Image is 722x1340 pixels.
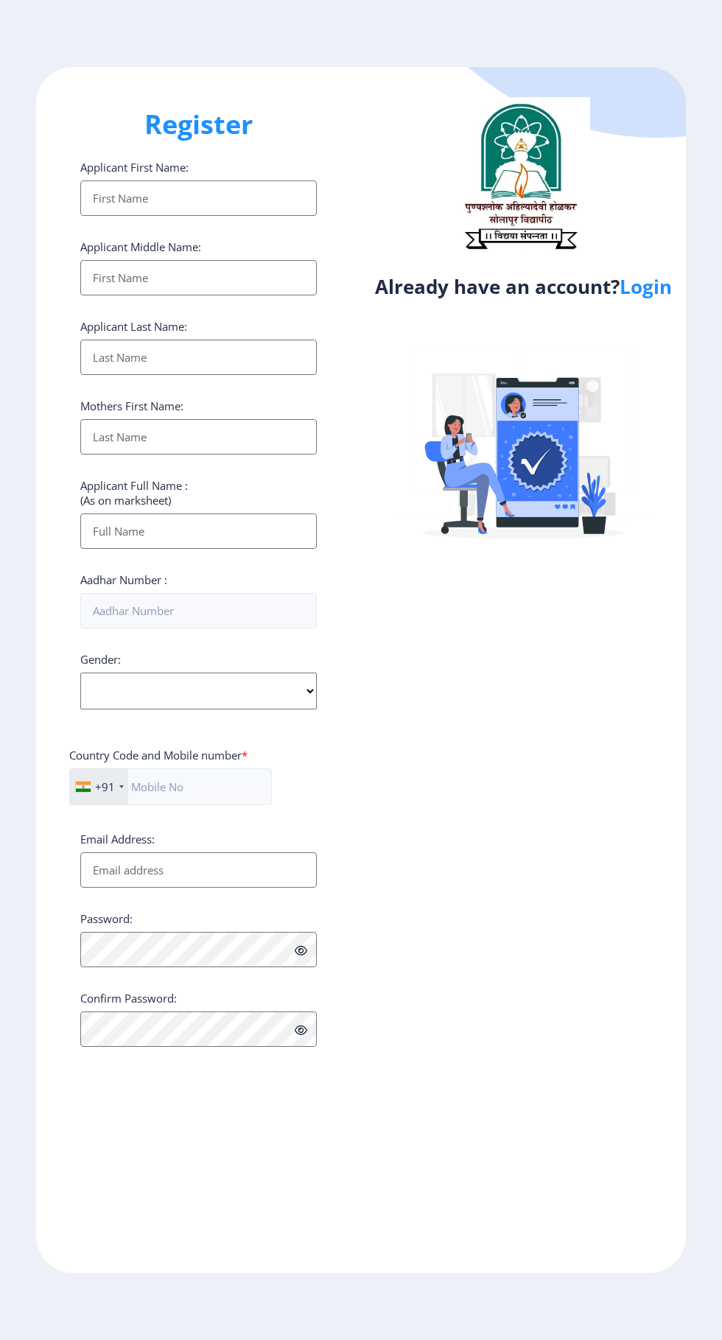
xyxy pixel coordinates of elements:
[95,779,115,794] div: +91
[80,239,201,254] label: Applicant Middle Name:
[80,513,317,549] input: Full Name
[80,911,133,926] label: Password:
[80,180,317,216] input: First Name
[80,107,317,142] h1: Register
[80,832,155,846] label: Email Address:
[80,319,187,334] label: Applicant Last Name:
[69,768,272,805] input: Mobile No
[80,260,317,295] input: First Name
[395,318,653,576] img: Verified-rafiki.svg
[80,399,183,413] label: Mothers First Name:
[70,769,128,804] div: India (भारत): +91
[69,748,248,762] label: Country Code and Mobile number
[80,652,121,667] label: Gender:
[80,991,177,1006] label: Confirm Password:
[620,273,672,300] a: Login
[80,340,317,375] input: Last Name
[372,275,675,298] h4: Already have an account?
[80,419,317,455] input: Last Name
[80,160,189,175] label: Applicant First Name:
[80,572,167,587] label: Aadhar Number :
[450,97,590,255] img: logo
[80,852,317,888] input: Email address
[80,478,188,508] label: Applicant Full Name : (As on marksheet)
[80,593,317,628] input: Aadhar Number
